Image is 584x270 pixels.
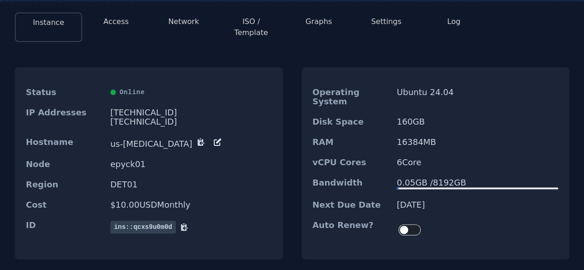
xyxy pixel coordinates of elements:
[397,158,558,167] dd: 6 Core
[110,138,272,149] dd: us-[MEDICAL_DATA]
[103,16,129,27] button: Access
[225,16,277,38] button: ISO / Template
[397,200,558,210] dd: [DATE]
[110,88,272,97] div: Online
[313,221,390,239] dt: Auto Renew?
[110,200,272,210] dd: $ 10.00 USD Monthly
[397,117,558,126] dd: 160 GB
[26,160,103,169] dt: Node
[26,138,103,149] dt: Hostname
[110,180,272,189] dd: DET01
[33,17,64,28] button: Instance
[397,178,558,187] div: 0.05 GB / 8192 GB
[26,180,103,189] dt: Region
[397,88,558,106] dd: Ubuntu 24.04
[397,138,558,147] dd: 16384 MB
[371,16,402,27] button: Settings
[26,200,103,210] dt: Cost
[313,88,390,106] dt: Operating System
[110,221,176,234] span: ins::qcxs9u0m0d
[168,16,199,27] button: Network
[110,160,272,169] dd: epyck01
[306,16,332,27] button: Graphs
[110,117,272,126] div: [TECHNICAL_ID]
[26,108,103,126] dt: IP Addresses
[447,16,461,27] button: Log
[110,108,272,117] div: [TECHNICAL_ID]
[313,138,390,147] dt: RAM
[26,221,103,234] dt: ID
[313,158,390,167] dt: vCPU Cores
[313,200,390,210] dt: Next Due Date
[313,117,390,126] dt: Disk Space
[313,178,390,189] dt: Bandwidth
[26,88,103,97] dt: Status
